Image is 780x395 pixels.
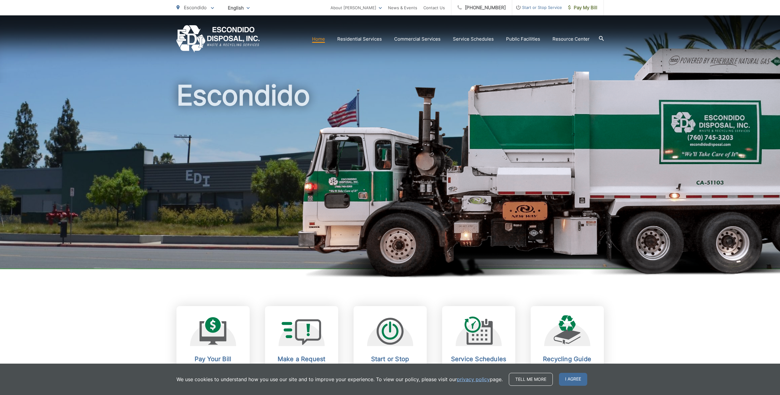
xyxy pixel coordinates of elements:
span: Escondido [184,5,207,10]
span: English [223,2,254,13]
a: About [PERSON_NAME] [331,4,382,11]
a: Public Facilities [506,35,540,43]
span: I agree [559,373,587,386]
span: Pay My Bill [568,4,597,11]
h2: Service Schedules [448,355,509,363]
a: News & Events [388,4,417,11]
a: Resource Center [552,35,590,43]
a: EDCD logo. Return to the homepage. [176,25,260,53]
a: Residential Services [337,35,382,43]
a: Contact Us [423,4,445,11]
a: Tell me more [509,373,553,386]
a: Service Schedules [453,35,494,43]
a: Home [312,35,325,43]
a: privacy policy [457,376,490,383]
h2: Make a Request [271,355,332,363]
h1: Escondido [176,80,604,275]
h2: Start or Stop Service [360,355,421,370]
p: We use cookies to understand how you use our site and to improve your experience. To view our pol... [176,376,503,383]
a: Commercial Services [394,35,441,43]
h2: Recycling Guide [537,355,598,363]
h2: Pay Your Bill [183,355,244,363]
